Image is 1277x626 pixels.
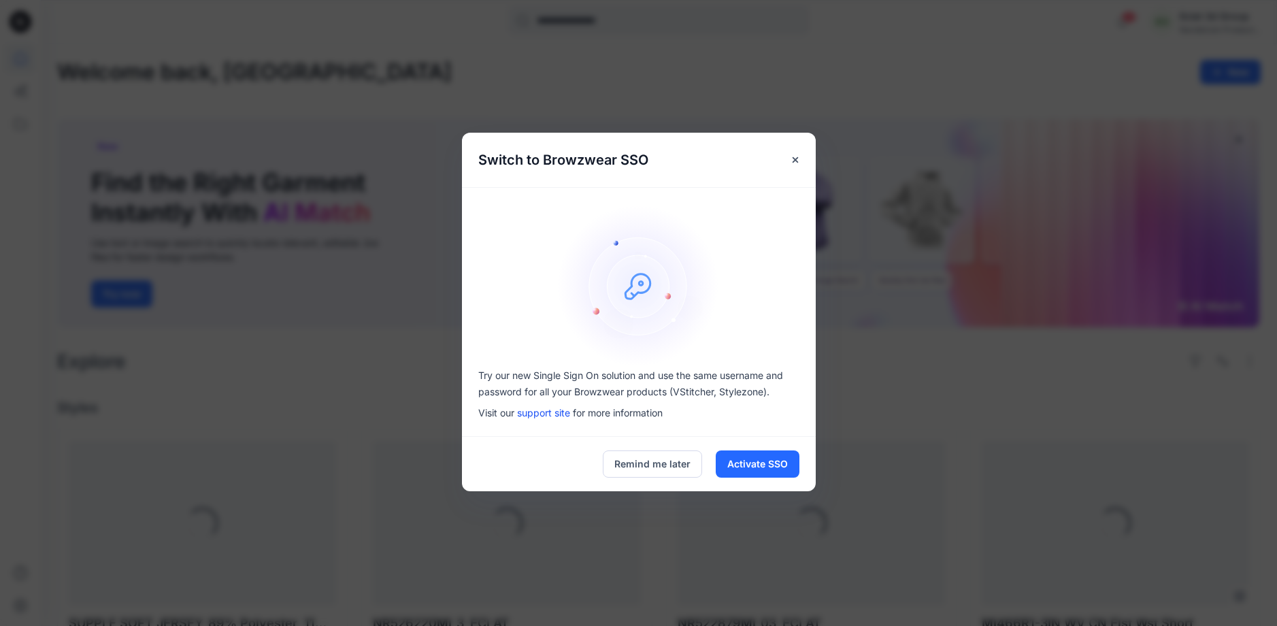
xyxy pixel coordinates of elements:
img: onboarding-sz2.1ef2cb9c.svg [557,204,720,367]
p: Visit our for more information [478,406,799,420]
button: Close [783,148,808,172]
p: Try our new Single Sign On solution and use the same username and password for all your Browzwear... [478,367,799,400]
button: Activate SSO [716,450,799,478]
h5: Switch to Browzwear SSO [462,133,665,187]
a: support site [517,407,570,418]
button: Remind me later [603,450,702,478]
